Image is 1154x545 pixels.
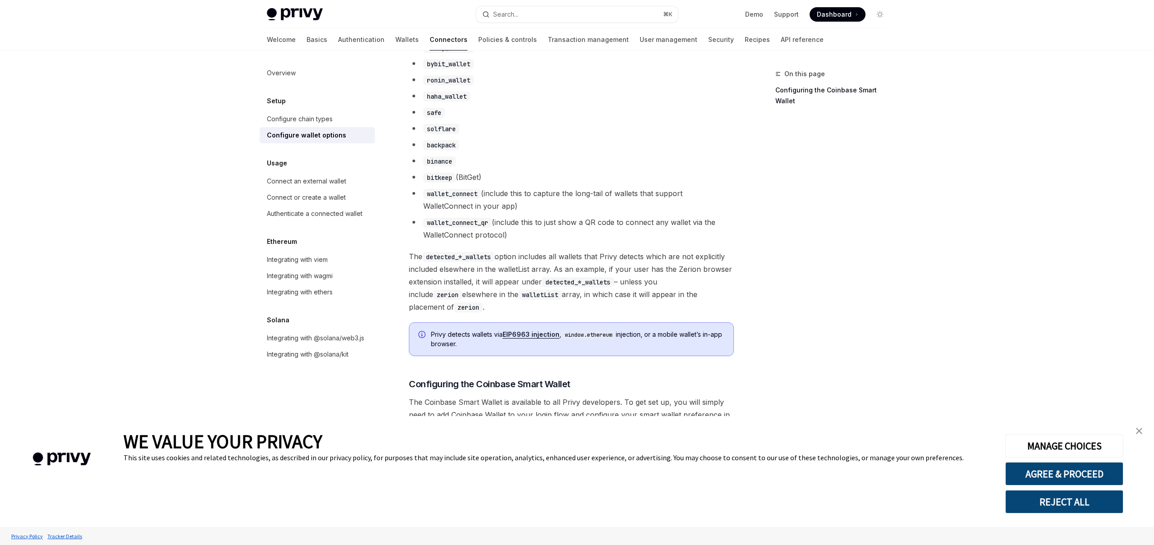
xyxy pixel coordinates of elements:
code: bitkeep [423,173,456,183]
a: Connect an external wallet [260,173,375,189]
a: Configure chain types [260,111,375,127]
a: Integrating with viem [260,252,375,268]
a: Integrating with wagmi [260,268,375,284]
div: Configure wallet options [267,130,346,141]
h5: Setup [267,96,286,106]
span: Dashboard [817,10,852,19]
h5: Usage [267,158,287,169]
a: Recipes [745,29,770,50]
li: (BitGet) [409,171,734,183]
div: Integrating with @solana/kit [267,349,348,360]
a: Privacy Policy [9,528,45,544]
code: walletList [518,290,562,300]
code: detected_*_wallets [542,277,614,287]
img: company logo [14,440,110,479]
a: Welcome [267,29,296,50]
button: MANAGE CHOICES [1005,434,1123,458]
a: Wallets [395,29,419,50]
code: binance [423,156,456,166]
div: Integrating with viem [267,254,328,265]
div: Connect or create a wallet [267,192,346,203]
span: The option includes all wallets that Privy detects which are not explicitly included elsewhere in... [409,250,734,313]
div: Authenticate a connected wallet [267,208,362,219]
a: Configure wallet options [260,127,375,143]
div: Integrating with wagmi [267,270,333,281]
div: Overview [267,68,296,78]
a: Authentication [338,29,385,50]
code: bybit_wallet [423,59,474,69]
code: zerion [454,302,483,312]
a: Demo [745,10,763,19]
a: Authenticate a connected wallet [260,206,375,222]
a: Tracker Details [45,528,84,544]
button: Search...⌘K [476,6,678,23]
a: Connectors [430,29,467,50]
code: haha_wallet [423,92,470,101]
code: zerion [433,290,462,300]
code: detected_*_wallets [422,252,495,262]
span: ⌘ K [663,11,673,18]
a: Integrating with @solana/web3.js [260,330,375,346]
a: Support [774,10,799,19]
button: REJECT ALL [1005,490,1123,513]
button: AGREE & PROCEED [1005,462,1123,485]
a: Integrating with @solana/kit [260,346,375,362]
a: Policies & controls [478,29,537,50]
span: On this page [784,69,825,79]
a: Configuring the Coinbase Smart Wallet [775,83,894,108]
span: The Coinbase Smart Wallet is available to all Privy developers. To get set up, you will simply ne... [409,396,734,434]
div: Integrating with @solana/web3.js [267,333,364,343]
code: backpack [423,140,459,150]
div: Connect an external wallet [267,176,346,187]
h5: Solana [267,315,289,325]
a: Connect or create a wallet [260,189,375,206]
a: Overview [260,65,375,81]
a: API reference [781,29,824,50]
a: User management [640,29,697,50]
li: (include this to just show a QR code to connect any wallet via the WalletConnect protocol) [409,216,734,241]
span: WE VALUE YOUR PRIVACY [124,430,322,453]
button: Toggle dark mode [873,7,887,22]
code: wallet_connect_qr [423,218,492,228]
h5: Ethereum [267,236,297,247]
li: (include this to capture the long-tail of wallets that support WalletConnect in your app) [409,187,734,212]
code: wallet_connect [423,189,481,199]
svg: Info [418,331,427,340]
code: ronin_wallet [423,75,474,85]
code: safe [423,108,445,118]
img: light logo [267,8,323,21]
a: EIP6963 injection [503,330,559,339]
a: Security [708,29,734,50]
img: close banner [1136,428,1142,434]
a: Basics [307,29,327,50]
div: Integrating with ethers [267,287,333,298]
a: Dashboard [810,7,865,22]
code: solflare [423,124,459,134]
span: Privy detects wallets via , injection, or a mobile wallet’s in-app browser. [431,330,724,348]
div: This site uses cookies and related technologies, as described in our privacy policy, for purposes... [124,453,992,462]
span: Configuring the Coinbase Smart Wallet [409,378,570,390]
a: Integrating with ethers [260,284,375,300]
a: Transaction management [548,29,629,50]
div: Search... [493,9,518,20]
a: close banner [1130,422,1148,440]
div: Configure chain types [267,114,333,124]
code: window.ethereum [561,330,616,339]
